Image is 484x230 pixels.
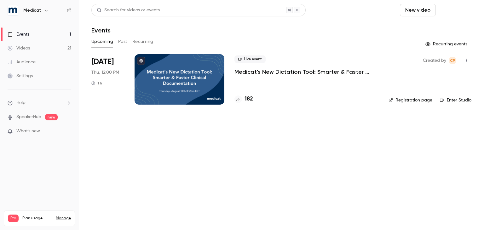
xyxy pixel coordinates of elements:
[91,37,113,47] button: Upcoming
[23,7,41,14] h6: Medicat
[91,57,114,67] span: [DATE]
[450,57,455,64] span: CP
[91,69,119,76] span: Thu, 12:00 PM
[440,97,471,103] a: Enter Studio
[56,216,71,221] a: Manage
[8,31,29,37] div: Events
[8,5,18,15] img: Medicat
[91,26,111,34] h1: Events
[423,39,471,49] button: Recurring events
[16,114,41,120] a: SpeakerHub
[245,95,253,103] h4: 182
[8,59,36,65] div: Audience
[91,81,102,86] div: 1 h
[438,4,471,16] button: Schedule
[8,73,33,79] div: Settings
[400,4,436,16] button: New video
[8,100,71,106] li: help-dropdown-opener
[449,57,456,64] span: Claire Powell
[45,114,58,120] span: new
[234,95,253,103] a: 182
[8,215,19,222] span: Pro
[389,97,432,103] a: Registration page
[91,54,124,105] div: Aug 14 Thu, 2:00 PM (America/New York)
[16,128,40,135] span: What's new
[22,216,52,221] span: Plan usage
[234,55,266,63] span: Live event
[234,68,378,76] a: Medicat's New Dictation Tool: Smarter & Faster Clinical Documentation
[423,57,446,64] span: Created by
[8,45,30,51] div: Videos
[132,37,153,47] button: Recurring
[97,7,160,14] div: Search for videos or events
[118,37,127,47] button: Past
[16,100,26,106] span: Help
